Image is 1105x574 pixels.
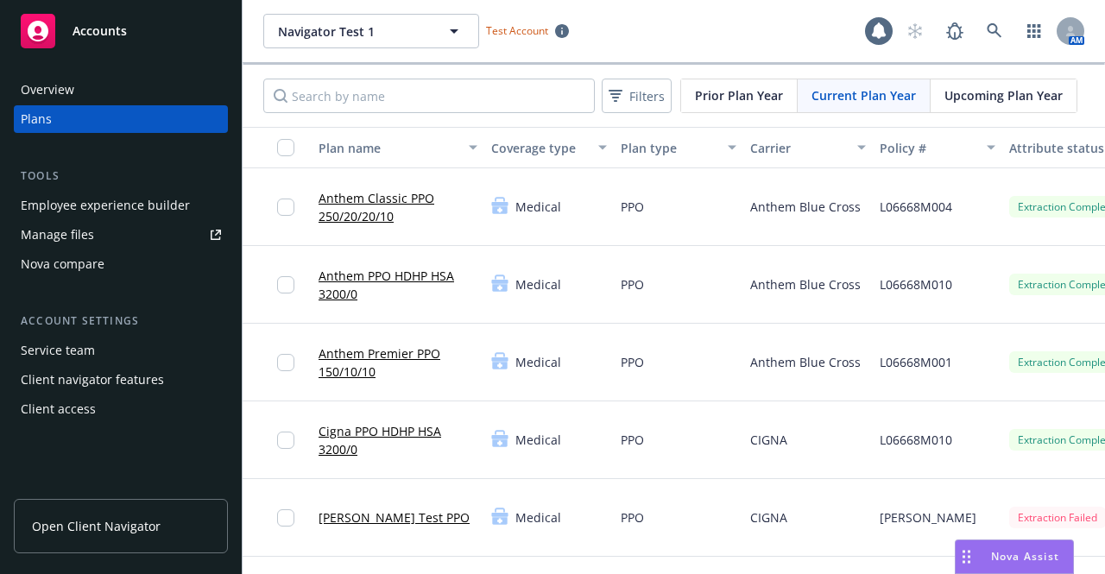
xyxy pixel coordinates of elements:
[14,395,228,423] a: Client access
[750,139,847,157] div: Carrier
[811,86,916,104] span: Current Plan Year
[1017,14,1051,48] a: Switch app
[277,509,294,527] input: Toggle Row Selected
[319,508,470,527] a: [PERSON_NAME] Test PPO
[621,139,717,157] div: Plan type
[515,275,561,293] span: Medical
[21,192,190,219] div: Employee experience builder
[991,549,1059,564] span: Nova Assist
[605,84,668,109] span: Filters
[621,353,644,371] span: PPO
[21,221,94,249] div: Manage files
[21,105,52,133] div: Plans
[21,337,95,364] div: Service team
[278,22,427,41] span: Navigator Test 1
[944,86,1063,104] span: Upcoming Plan Year
[14,167,228,185] div: Tools
[263,14,479,48] button: Navigator Test 1
[880,431,952,449] span: L06668M010
[14,221,228,249] a: Manage files
[515,508,561,527] span: Medical
[750,353,861,371] span: Anthem Blue Cross
[486,23,548,38] span: Test Account
[21,366,164,394] div: Client navigator features
[14,105,228,133] a: Plans
[621,198,644,216] span: PPO
[621,431,644,449] span: PPO
[21,250,104,278] div: Nova compare
[515,431,561,449] span: Medical
[14,76,228,104] a: Overview
[695,86,783,104] span: Prior Plan Year
[21,395,96,423] div: Client access
[515,353,561,371] span: Medical
[14,366,228,394] a: Client navigator features
[319,267,477,303] a: Anthem PPO HDHP HSA 3200/0
[319,344,477,381] a: Anthem Premier PPO 150/10/10
[277,199,294,216] input: Toggle Row Selected
[319,139,458,157] div: Plan name
[750,198,861,216] span: Anthem Blue Cross
[277,276,294,293] input: Toggle Row Selected
[750,431,787,449] span: CIGNA
[977,14,1012,48] a: Search
[614,127,743,168] button: Plan type
[319,189,477,225] a: Anthem Classic PPO 250/20/20/10
[880,275,952,293] span: L06668M010
[73,24,127,38] span: Accounts
[14,337,228,364] a: Service team
[621,275,644,293] span: PPO
[32,517,161,535] span: Open Client Navigator
[14,192,228,219] a: Employee experience builder
[955,539,1074,574] button: Nova Assist
[898,14,932,48] a: Start snowing
[14,312,228,330] div: Account settings
[263,79,595,113] input: Search by name
[312,127,484,168] button: Plan name
[873,127,1002,168] button: Policy #
[621,508,644,527] span: PPO
[21,76,74,104] div: Overview
[938,14,972,48] a: Report a Bug
[880,139,976,157] div: Policy #
[277,354,294,371] input: Toggle Row Selected
[491,139,588,157] div: Coverage type
[880,353,952,371] span: L06668M001
[319,422,477,458] a: Cigna PPO HDHP HSA 3200/0
[880,508,976,527] span: [PERSON_NAME]
[880,198,952,216] span: L06668M004
[956,540,977,573] div: Drag to move
[602,79,672,113] button: Filters
[750,508,787,527] span: CIGNA
[629,87,665,105] span: Filters
[14,250,228,278] a: Nova compare
[277,432,294,449] input: Toggle Row Selected
[743,127,873,168] button: Carrier
[14,7,228,55] a: Accounts
[277,139,294,156] input: Select all
[479,22,576,40] span: Test Account
[515,198,561,216] span: Medical
[484,127,614,168] button: Coverage type
[750,275,861,293] span: Anthem Blue Cross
